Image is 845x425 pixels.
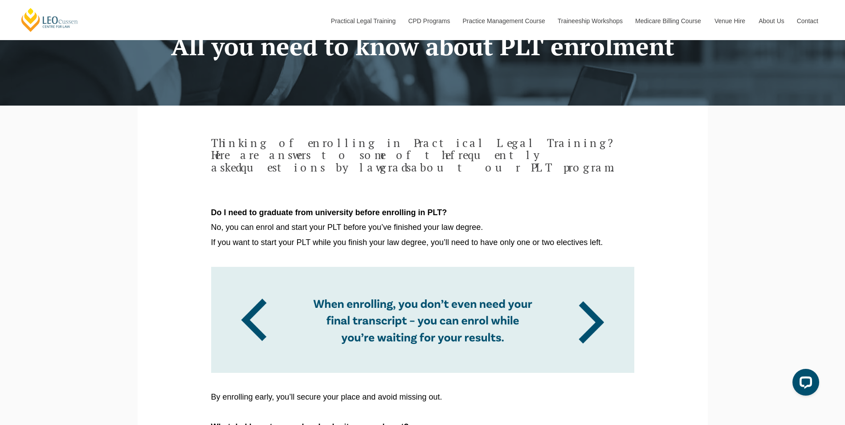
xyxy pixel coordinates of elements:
a: Medicare Billing Course [629,2,708,40]
a: About Us [752,2,790,40]
a: Contact [790,2,825,40]
a: CPD Programs [401,2,456,40]
span: No, you can enrol and start your PLT before you’ve finished your law degree. [211,223,483,232]
span: about our PLT program. [411,160,615,175]
span: frequently [450,147,540,162]
a: Practical Legal Training [324,2,402,40]
h1: All you need to know about PLT enrolment [144,33,701,60]
strong: Do I need to graduate from university before enrolling in PLT? [211,208,447,217]
span: questions by law [241,160,380,175]
p: By enrolling early, you’ll secure your place and avoid missing out. [211,392,634,402]
a: Traineeship Workshops [551,2,629,40]
span: If you want to start your PLT while you finish your law degree, you’ll need to have only one or t... [211,238,603,247]
a: [PERSON_NAME] Centre for Law [20,7,79,33]
iframe: LiveChat chat widget [785,365,823,403]
span: asked [211,160,241,175]
span: grads [380,160,411,175]
a: Venue Hire [708,2,752,40]
span: Thinking of enrolling in Practical Legal Training? Here are answers to some of the [211,135,617,163]
a: Practice Management Course [456,2,551,40]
